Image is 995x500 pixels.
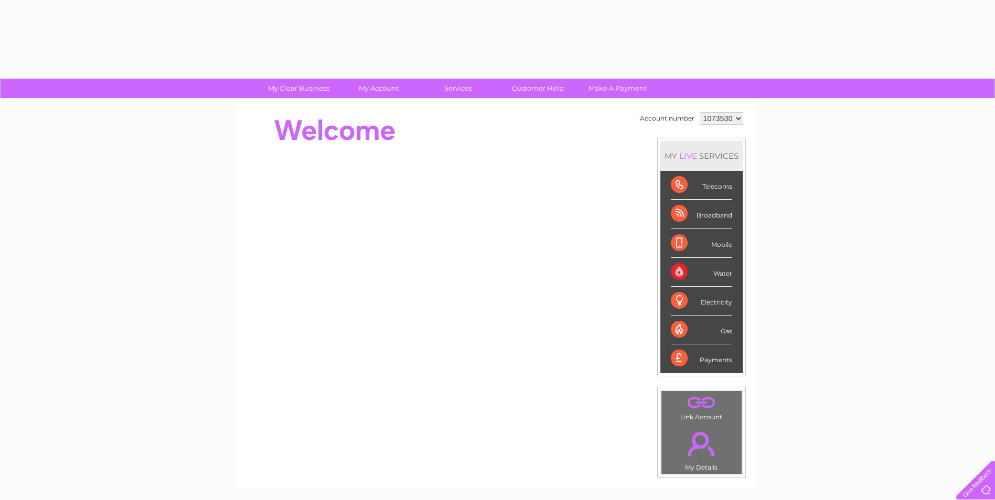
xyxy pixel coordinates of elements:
a: My Clear Business [255,79,342,98]
a: My Account [335,79,422,98]
td: Link Account [661,390,742,423]
div: Water [671,258,732,287]
a: Customer Help [495,79,581,98]
div: MY SERVICES [660,141,743,171]
div: Telecoms [671,171,732,200]
a: . [664,426,739,462]
div: Gas [671,316,732,344]
div: Mobile [671,229,732,258]
td: My Details [661,423,742,474]
td: Account number [637,110,697,127]
div: LIVE [677,151,699,161]
a: . [664,394,739,412]
div: Payments [671,344,732,373]
div: Broadband [671,200,732,229]
div: Electricity [671,287,732,316]
a: Make A Payment [574,79,661,98]
a: Services [415,79,501,98]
